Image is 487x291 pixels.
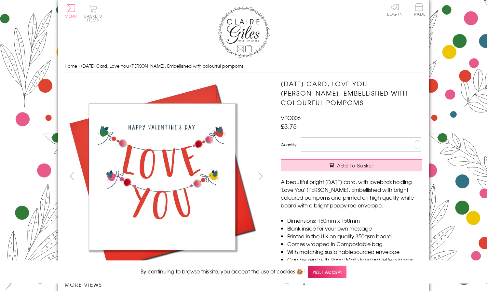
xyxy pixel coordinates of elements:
h1: [DATE] Card, Love You [PERSON_NAME], Embellished with colourful pompoms [281,79,422,107]
span: › [78,63,80,69]
h3: More views [65,281,268,288]
img: Valentine's Day Card, Love You Bunting, Embellished with colourful pompoms [268,79,463,274]
li: Dimensions: 150mm x 150mm [287,217,422,224]
a: Trade [412,3,426,17]
span: Yes, I accept [308,266,346,278]
a: Home [65,63,77,69]
span: Menu [65,13,77,19]
span: Trade [412,3,426,16]
a: Log In [387,3,403,16]
label: Quantity [281,142,296,148]
button: Basket0 items [84,5,102,22]
img: Claire Giles Greetings Cards [218,7,270,58]
span: £3.75 [281,122,297,131]
span: VPO006 [281,114,301,122]
nav: breadcrumbs [65,60,423,73]
li: Can be sent with Royal Mail standard letter stamps [287,256,422,263]
button: Menu [65,4,77,18]
li: With matching sustainable sourced envelope [287,248,422,256]
button: prev [65,169,79,183]
span: [DATE] Card, Love You [PERSON_NAME], Embellished with colourful pompoms [81,63,243,69]
p: A beautiful bright [DATE] card, with lovebirds holding 'Love You' [PERSON_NAME]. Embellished with... [281,178,422,209]
li: Comes wrapped in Compostable bag [287,240,422,248]
li: Blank inside for your own message [287,224,422,232]
img: Valentine's Day Card, Love You Bunting, Embellished with colourful pompoms [64,79,260,274]
li: Printed in the U.K on quality 350gsm board [287,232,422,240]
span: Add to Basket [337,162,374,169]
button: Add to Basket [281,159,422,171]
span: 0 items [87,13,102,23]
button: next [253,169,268,183]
